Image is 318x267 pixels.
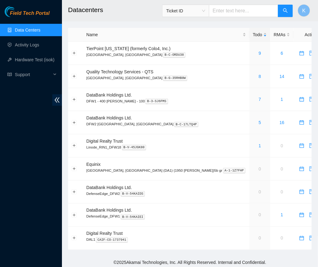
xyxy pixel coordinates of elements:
[307,74,316,79] span: audit
[307,51,316,56] span: audit
[72,213,77,217] button: Expand row
[86,168,246,173] p: [GEOGRAPHIC_DATA], [GEOGRAPHIC_DATA] (DA1) {1950 [PERSON_NAME]}5b gr
[297,187,307,197] button: calendar
[5,11,50,19] a: Akamai TechnologiesField Tech Portal
[281,213,283,217] a: 1
[297,74,307,79] span: calendar
[307,166,317,171] a: audit
[307,189,316,194] span: audit
[281,236,283,241] a: 0
[307,189,317,194] a: audit
[303,7,306,15] span: K
[281,97,283,102] a: 1
[297,166,307,171] a: calendar
[307,120,316,125] span: audit
[307,236,317,241] a: audit
[297,236,307,241] a: calendar
[10,11,50,16] span: Field Tech Portal
[223,168,246,174] kbd: A-1-1Z7FHP
[297,143,307,148] span: calendar
[86,208,132,213] span: DataBank Holdings Ltd.
[297,97,307,102] a: calendar
[259,189,261,194] a: 0
[86,144,246,150] p: Linode_RIN1_DFW18
[86,46,171,51] span: TierPoint [US_STATE] (formerly Colo4, Inc.)
[307,213,316,217] span: audit
[307,213,317,217] a: audit
[297,120,307,125] span: calendar
[259,166,261,171] a: 0
[297,71,307,81] button: calendar
[280,120,285,125] a: 16
[86,93,132,97] span: DataBank Holdings Ltd.
[72,97,77,102] button: Expand row
[86,214,246,219] p: DefenseEdge_DFW1
[297,141,307,151] button: calendar
[72,51,77,56] button: Expand row
[259,143,261,148] a: 1
[281,143,283,148] a: 0
[146,99,168,104] kbd: B-3-SJ6FMS
[298,4,310,17] button: K
[297,236,307,241] span: calendar
[86,52,246,58] p: [GEOGRAPHIC_DATA], [GEOGRAPHIC_DATA]
[72,143,77,148] button: Expand row
[278,5,293,17] button: search
[297,94,307,104] button: calendar
[121,214,145,220] kbd: B-V-54KAIEI
[86,191,246,196] p: DefenseEdge_DFW2
[297,120,307,125] a: calendar
[297,97,307,102] span: calendar
[209,5,278,17] input: Enter text here...
[259,74,261,79] a: 8
[72,166,77,171] button: Expand row
[307,141,317,151] button: audit
[96,237,128,243] kbd: CAIF-CO-1737941
[297,166,307,171] span: calendar
[297,51,307,56] span: calendar
[307,143,316,148] span: audit
[307,71,317,81] button: audit
[86,75,246,81] p: [GEOGRAPHIC_DATA], [GEOGRAPHIC_DATA]
[297,74,307,79] a: calendar
[307,187,317,197] button: audit
[5,6,31,17] img: Akamai Technologies
[86,237,246,243] p: DAL1
[86,98,246,104] p: DFW1 - 400 [PERSON_NAME] - 100
[307,94,317,104] button: audit
[307,74,317,79] a: audit
[15,42,39,47] a: Activity Logs
[307,210,317,220] button: audit
[307,233,317,243] button: audit
[7,72,12,77] span: read
[307,97,317,102] a: audit
[86,121,246,127] p: DFW2 [GEOGRAPHIC_DATA], [GEOGRAPHIC_DATA]
[297,213,307,217] a: calendar
[86,162,101,167] span: Equinix
[259,236,261,241] a: 0
[280,74,285,79] a: 14
[307,236,316,241] span: audit
[297,48,307,58] button: calendar
[307,51,317,56] a: audit
[281,189,283,194] a: 0
[72,120,77,125] button: Expand row
[86,69,154,74] span: Quality Technology Services - QTS
[259,213,261,217] a: 0
[297,189,307,194] span: calendar
[259,120,261,125] a: 5
[307,166,316,171] span: audit
[297,189,307,194] a: calendar
[163,52,185,58] kbd: B-C-ORDU38
[259,97,261,102] a: 7
[307,97,316,102] span: audit
[72,74,77,79] button: Expand row
[307,118,317,127] button: audit
[297,118,307,127] button: calendar
[121,191,145,197] kbd: B-V-54KAIDS
[86,231,123,236] span: Digital Realty Trust
[52,94,62,106] span: double-left
[297,210,307,220] button: calendar
[122,145,146,150] kbd: B-V-45JGK80
[297,164,307,174] button: calendar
